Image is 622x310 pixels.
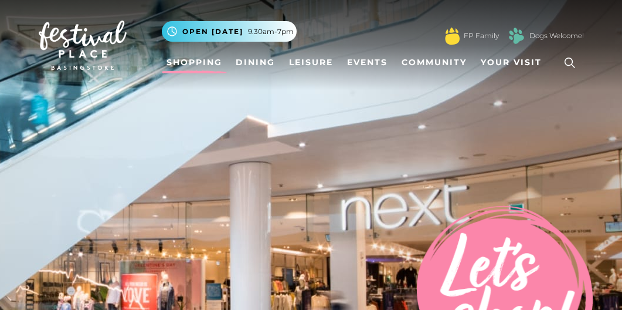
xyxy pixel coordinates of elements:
[248,26,294,37] span: 9.30am-7pm
[397,52,471,73] a: Community
[182,26,243,37] span: Open [DATE]
[342,52,392,73] a: Events
[162,52,227,73] a: Shopping
[481,56,542,69] span: Your Visit
[464,31,499,41] a: FP Family
[476,52,552,73] a: Your Visit
[529,31,584,41] a: Dogs Welcome!
[39,21,127,70] img: Festival Place Logo
[162,21,297,42] button: Open [DATE] 9.30am-7pm
[284,52,338,73] a: Leisure
[231,52,280,73] a: Dining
